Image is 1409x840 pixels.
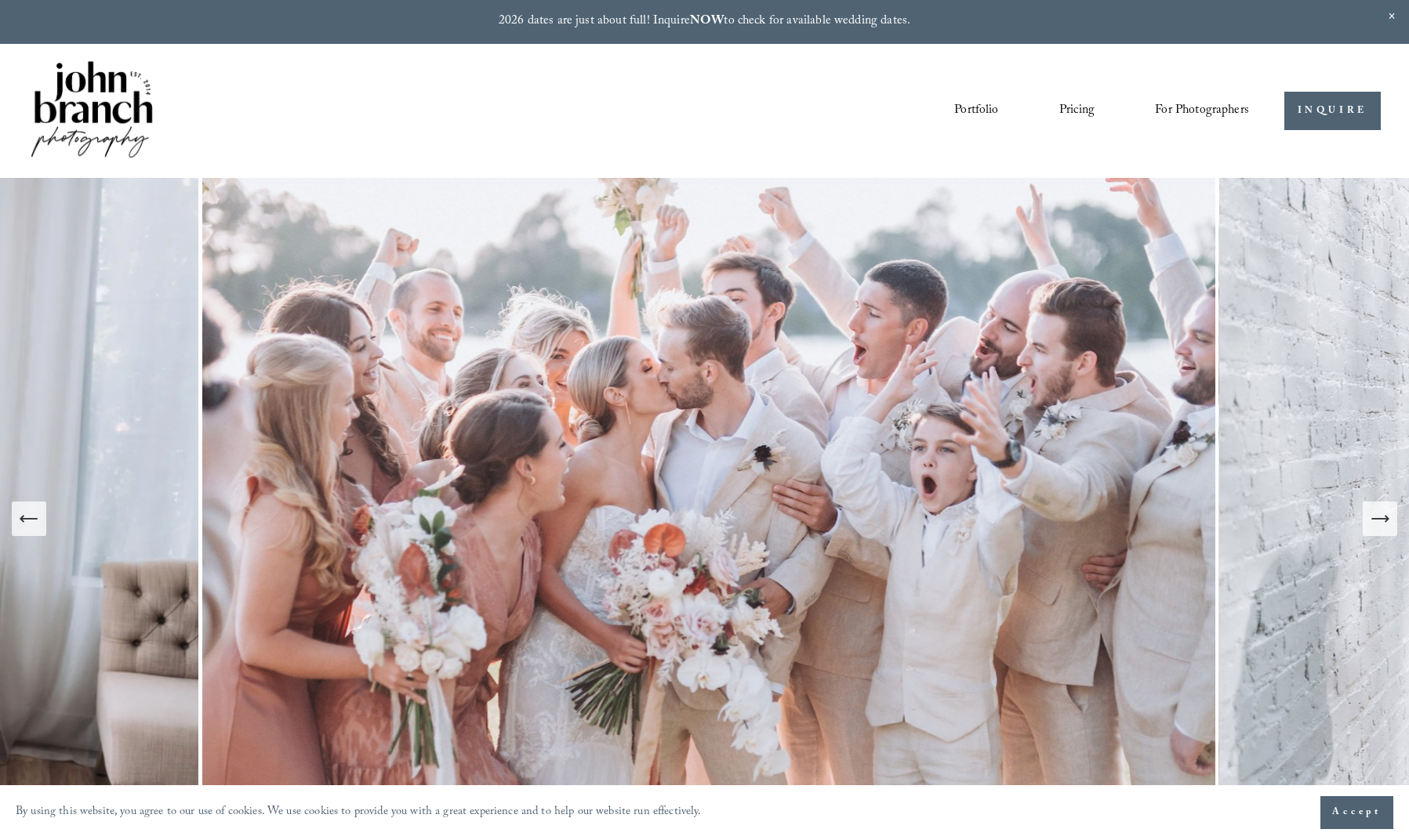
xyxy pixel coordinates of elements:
[1284,92,1381,130] a: INQUIRE
[1363,501,1397,536] button: Next Slide
[954,97,998,124] a: Portfolio
[1320,796,1393,829] button: Accept
[12,501,46,536] button: Previous Slide
[16,802,702,824] p: By using this website, you agree to our use of cookies. We use cookies to provide you with a grea...
[1155,99,1249,123] span: For Photographers
[1332,805,1382,820] span: Accept
[1059,97,1095,124] a: Pricing
[1155,97,1249,124] a: folder dropdown
[28,58,155,164] img: John Branch IV Photography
